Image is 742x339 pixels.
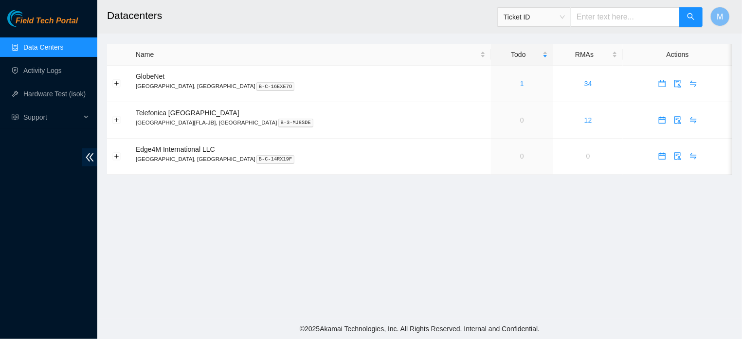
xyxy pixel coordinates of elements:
[12,114,18,121] span: read
[571,7,680,27] input: Enter text here...
[23,107,81,127] span: Support
[686,116,701,124] span: swap
[686,80,701,88] span: swap
[584,80,592,88] a: 34
[113,80,121,88] button: Expand row
[504,10,565,24] span: Ticket ID
[670,76,686,91] button: audit
[584,116,592,124] a: 12
[23,43,63,51] a: Data Centers
[686,152,701,160] span: swap
[278,119,313,127] kbd: B-3-MJ8SDE
[686,152,701,160] a: swap
[655,116,670,124] span: calendar
[654,148,670,164] button: calendar
[679,7,703,27] button: search
[136,145,215,153] span: Edge4M International LLC
[520,116,524,124] a: 0
[23,90,86,98] a: Hardware Test (isok)
[717,11,723,23] span: M
[623,44,732,66] th: Actions
[670,112,686,128] button: audit
[113,152,121,160] button: Expand row
[710,7,730,26] button: M
[654,76,670,91] button: calendar
[113,116,121,124] button: Expand row
[686,112,701,128] button: swap
[654,152,670,160] a: calendar
[670,116,686,124] a: audit
[7,18,78,30] a: Akamai TechnologiesField Tech Portal
[670,148,686,164] button: audit
[686,80,701,88] a: swap
[670,152,686,160] a: audit
[687,13,695,22] span: search
[23,67,62,74] a: Activity Logs
[686,148,701,164] button: swap
[136,109,239,117] span: Telefonica [GEOGRAPHIC_DATA]
[136,82,486,90] p: [GEOGRAPHIC_DATA], [GEOGRAPHIC_DATA]
[654,112,670,128] button: calendar
[520,152,524,160] a: 0
[686,76,701,91] button: swap
[7,10,49,27] img: Akamai Technologies
[670,80,686,88] a: audit
[686,116,701,124] a: swap
[654,80,670,88] a: calendar
[97,319,742,339] footer: © 2025 Akamai Technologies, Inc. All Rights Reserved. Internal and Confidential.
[655,80,670,88] span: calendar
[256,82,295,91] kbd: B-C-16EXE7O
[136,72,164,80] span: GlobeNet
[136,155,486,163] p: [GEOGRAPHIC_DATA], [GEOGRAPHIC_DATA]
[82,148,97,166] span: double-left
[136,118,486,127] p: [GEOGRAPHIC_DATA][FLA-JB], [GEOGRAPHIC_DATA]
[586,152,590,160] a: 0
[520,80,524,88] a: 1
[654,116,670,124] a: calendar
[16,17,78,26] span: Field Tech Portal
[256,155,295,164] kbd: B-C-14RX19F
[655,152,670,160] span: calendar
